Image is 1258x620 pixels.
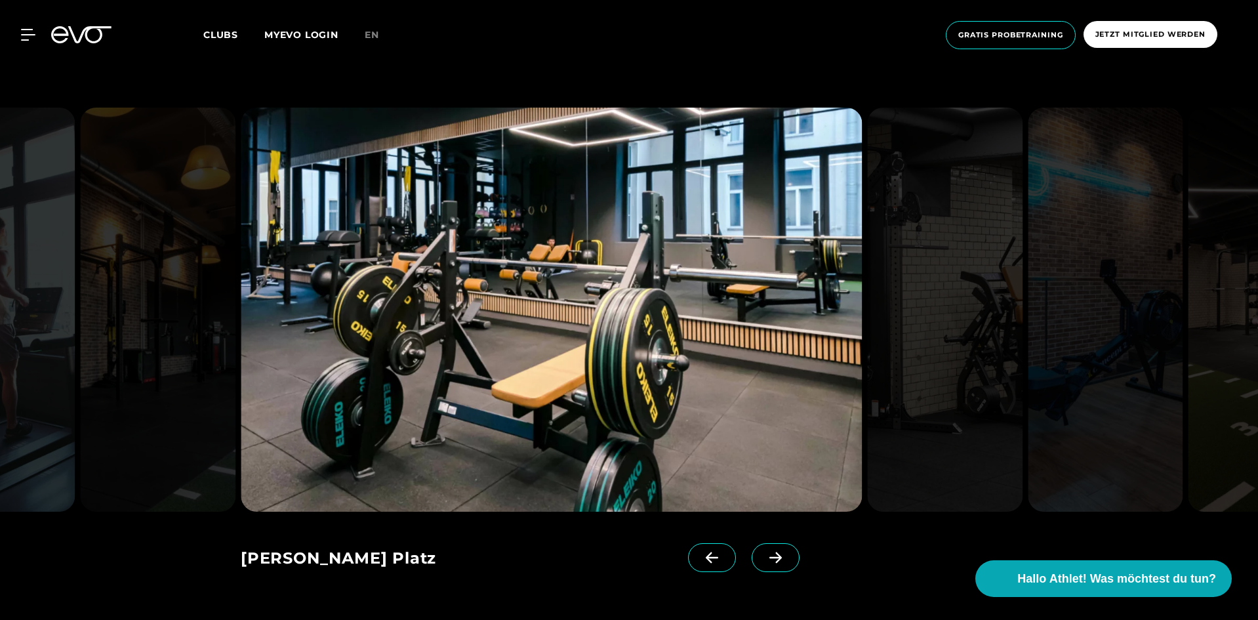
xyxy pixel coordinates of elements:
[264,29,338,41] a: MYEVO LOGIN
[942,21,1080,49] a: Gratis Probetraining
[365,28,395,43] a: en
[958,30,1063,41] span: Gratis Probetraining
[1017,570,1216,588] span: Hallo Athlet! Was möchtest du tun?
[241,108,862,512] img: evofitness
[365,29,379,41] span: en
[867,108,1023,512] img: evofitness
[1028,108,1183,512] img: evofitness
[203,28,264,41] a: Clubs
[80,108,235,512] img: evofitness
[975,560,1232,597] button: Hallo Athlet! Was möchtest du tun?
[1080,21,1221,49] a: Jetzt Mitglied werden
[1095,29,1206,40] span: Jetzt Mitglied werden
[203,29,238,41] span: Clubs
